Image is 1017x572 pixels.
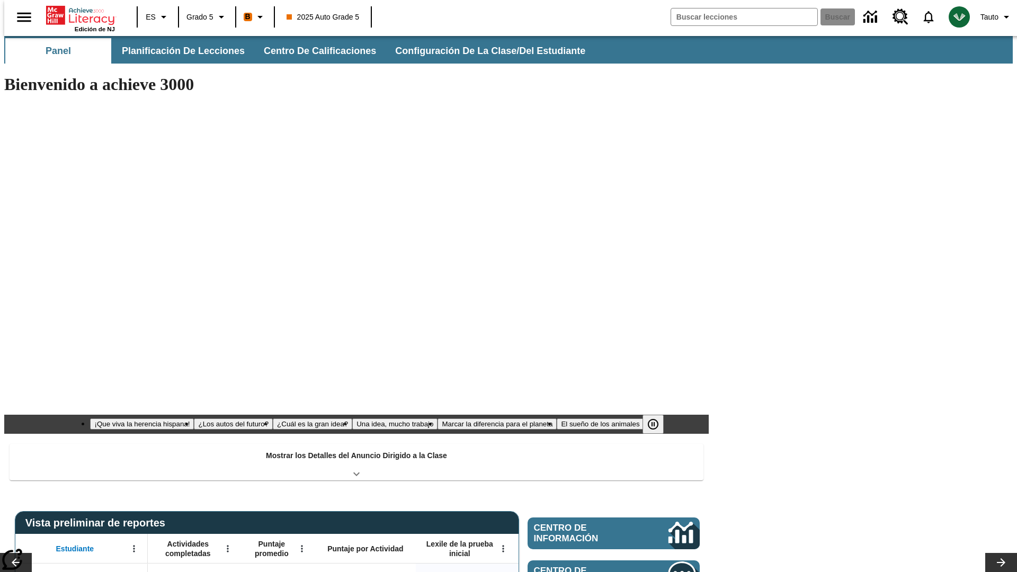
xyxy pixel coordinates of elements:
[438,418,557,430] button: Diapositiva 5 Marcar la diferencia para el planeta
[942,3,976,31] button: Escoja un nuevo avatar
[182,7,232,26] button: Grado: Grado 5, Elige un grado
[915,3,942,31] a: Notificaciones
[220,541,236,557] button: Abrir menú
[643,415,664,434] button: Pausar
[387,38,594,64] button: Configuración de la clase/del estudiante
[153,539,223,558] span: Actividades completadas
[146,12,156,23] span: ES
[56,544,94,553] span: Estudiante
[980,12,998,23] span: Tauto
[10,444,703,480] div: Mostrar los Detalles del Anuncio Dirigido a la Clase
[327,544,403,553] span: Puntaje por Actividad
[949,6,970,28] img: avatar image
[239,7,271,26] button: Boost El color de la clase es anaranjado. Cambiar el color de la clase.
[46,5,115,26] a: Portada
[4,38,595,64] div: Subbarra de navegación
[857,3,886,32] a: Centro de información
[255,38,385,64] button: Centro de calificaciones
[273,418,352,430] button: Diapositiva 3 ¿Cuál es la gran idea?
[4,75,709,94] h1: Bienvenido a achieve 3000
[985,553,1017,572] button: Carrusel de lecciones, seguir
[90,418,194,430] button: Diapositiva 1 ¡Que viva la herencia hispana!
[671,8,817,25] input: Buscar campo
[46,4,115,32] div: Portada
[194,418,273,430] button: Diapositiva 2 ¿Los autos del futuro?
[113,38,253,64] button: Planificación de lecciones
[294,541,310,557] button: Abrir menú
[141,7,175,26] button: Lenguaje: ES, Selecciona un idioma
[886,3,915,31] a: Centro de recursos, Se abrirá en una pestaña nueva.
[126,541,142,557] button: Abrir menú
[534,523,633,544] span: Centro de información
[976,7,1017,26] button: Perfil/Configuración
[186,12,213,23] span: Grado 5
[25,517,171,529] span: Vista preliminar de reportes
[245,10,251,23] span: B
[557,418,644,430] button: Diapositiva 6 El sueño de los animales
[643,415,674,434] div: Pausar
[528,517,700,549] a: Centro de información
[246,539,297,558] span: Puntaje promedio
[287,12,360,23] span: 2025 Auto Grade 5
[5,38,111,64] button: Panel
[495,541,511,557] button: Abrir menú
[4,36,1013,64] div: Subbarra de navegación
[8,2,40,33] button: Abrir el menú lateral
[75,26,115,32] span: Edición de NJ
[352,418,438,430] button: Diapositiva 4 Una idea, mucho trabajo
[266,450,447,461] p: Mostrar los Detalles del Anuncio Dirigido a la Clase
[421,539,498,558] span: Lexile de la prueba inicial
